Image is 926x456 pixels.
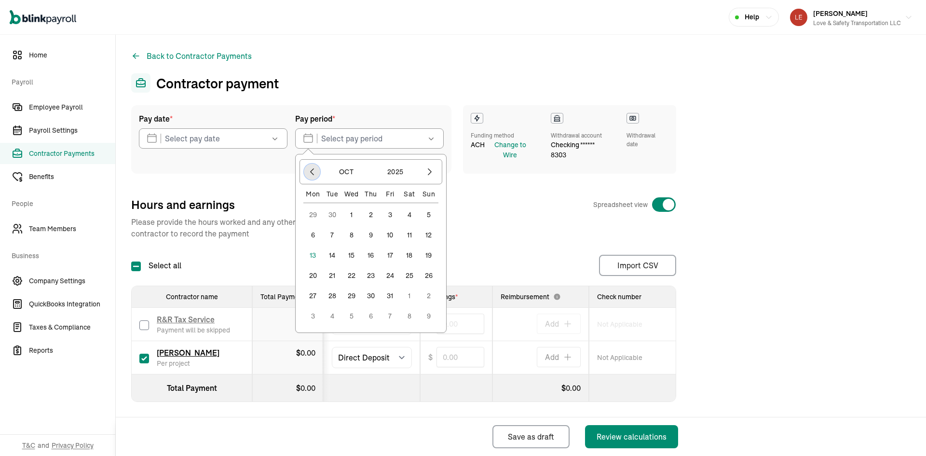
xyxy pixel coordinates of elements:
[12,68,109,95] span: Payroll
[139,382,244,394] div: Total Payment
[400,225,419,245] button: 11
[156,73,279,94] h1: Contractor payment
[29,276,115,286] span: Company Settings
[419,246,438,265] button: 19
[29,50,115,60] span: Home
[29,172,115,182] span: Benefits
[419,266,438,285] button: 26
[400,189,419,199] div: Sat
[786,5,916,29] button: [PERSON_NAME]Love & Safety Transportation LLC
[300,348,315,358] span: 0.00
[400,205,419,224] button: 4
[381,205,400,224] button: 3
[157,325,230,335] div: Payment will be skipped
[52,441,94,450] span: Privacy Policy
[813,19,901,28] div: Love & Safety Transportation LLC
[303,306,323,326] button: 3
[381,225,400,245] button: 10
[300,383,315,393] span: 0.00
[436,314,484,334] input: 0.00
[29,299,115,309] span: QuickBooks Integration
[492,425,570,448] button: Save as draft
[342,246,361,265] button: 15
[157,349,219,358] a: [PERSON_NAME]
[585,425,678,448] button: Review calculations
[342,266,361,285] button: 22
[537,314,581,334] button: Add
[381,306,400,326] button: 7
[617,260,658,271] div: Import CSV
[342,306,361,326] button: 5
[139,113,173,124] span: Pay date
[487,140,533,160] div: Change to Wire
[508,431,554,442] div: Save as draft
[342,225,361,245] button: 8
[260,292,315,302] div: Total Payment
[131,262,141,271] input: Select all
[537,347,581,367] button: Add
[303,225,323,245] button: 6
[381,286,400,305] button: 31
[729,8,779,27] button: Help
[745,12,759,22] span: Help
[12,241,109,268] span: Business
[323,163,369,181] button: Oct
[29,224,115,234] span: Team Members
[361,266,381,285] button: 23
[361,286,381,305] button: 30
[419,205,438,224] button: 5
[597,292,668,302] div: Check number
[599,255,676,276] button: Import CSV
[361,306,381,326] button: 6
[361,205,381,224] button: 2
[501,292,581,302] span: Reimbursement
[342,205,361,224] button: 1
[419,306,438,326] button: 9
[295,128,444,149] input: Select pay period
[303,266,323,285] button: 20
[361,246,381,265] button: 16
[157,315,215,324] span: R&R Tax Service
[428,351,433,363] span: $
[400,246,419,265] button: 18
[342,286,361,305] button: 29
[157,348,219,358] span: [PERSON_NAME]
[400,286,419,305] button: 1
[381,189,400,199] div: Fri
[323,286,342,305] button: 28
[372,163,419,181] button: 2025
[381,246,400,265] button: 17
[157,316,215,324] a: R&R Tax Service
[131,50,252,62] button: Back to Contractor Payments
[29,125,115,136] span: Payroll Settings
[813,9,868,18] span: [PERSON_NAME]
[22,441,35,450] span: T&C
[501,382,581,394] div: $
[593,200,648,209] span: Spreadsheet view
[400,266,419,285] button: 25
[597,353,642,362] span: Not Applicable
[260,382,315,394] div: $
[131,197,235,212] span: Hours and earnings
[303,246,323,265] button: 13
[10,3,76,31] nav: Global
[471,131,535,140] div: Funding method
[323,189,342,199] div: Tue
[597,431,667,442] div: Review calculations
[139,128,287,149] input: Select pay date
[303,189,323,199] div: Mon
[29,345,115,356] span: Reports
[765,352,926,456] iframe: Chat Widget
[303,286,323,305] button: 27
[29,102,115,112] span: Employee Payroll
[381,266,400,285] button: 24
[12,189,109,216] span: People
[323,266,342,285] button: 21
[471,140,485,160] span: ACH
[323,246,342,265] button: 14
[361,225,381,245] button: 9
[551,131,611,140] div: Withdrawal account
[323,225,342,245] button: 7
[361,189,381,199] div: Thu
